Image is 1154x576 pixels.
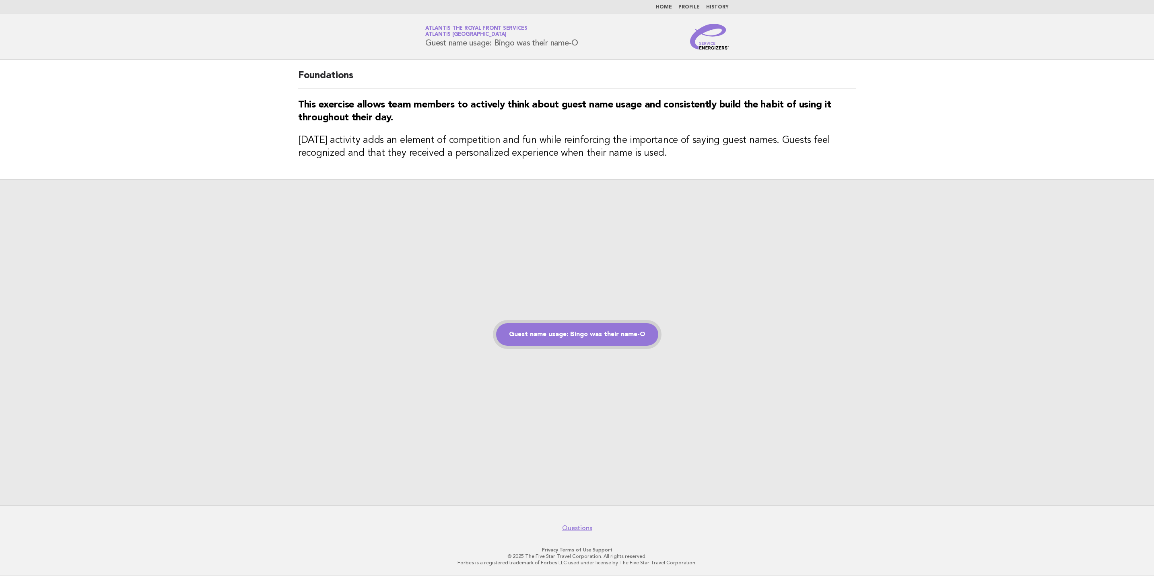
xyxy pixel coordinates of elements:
a: History [706,5,729,10]
span: Atlantis [GEOGRAPHIC_DATA] [425,32,507,37]
a: Support [593,547,612,553]
strong: This exercise allows team members to actively think about guest name usage and consistently build... [298,100,831,123]
p: · · [331,547,823,553]
p: © 2025 The Five Star Travel Corporation. All rights reserved. [331,553,823,559]
a: Home [656,5,672,10]
a: Guest name usage: Bingo was their name-O [496,323,658,346]
a: Atlantis The Royal Front ServicesAtlantis [GEOGRAPHIC_DATA] [425,26,528,37]
a: Questions [562,524,592,532]
p: Forbes is a registered trademark of Forbes LLC used under license by The Five Star Travel Corpora... [331,559,823,566]
a: Privacy [542,547,558,553]
h2: Foundations [298,69,856,89]
img: Service Energizers [690,24,729,50]
a: Profile [678,5,700,10]
h3: [DATE] activity adds an element of competition and fun while reinforcing the importance of saying... [298,134,856,160]
a: Terms of Use [559,547,591,553]
h1: Guest name usage: Bingo was their name-O [425,26,578,47]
